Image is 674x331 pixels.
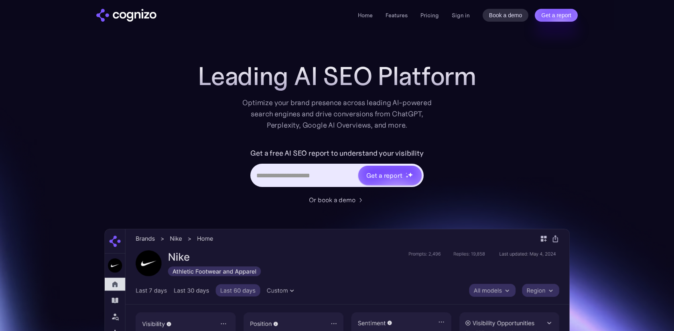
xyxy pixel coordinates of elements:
div: Get a report [366,171,402,180]
div: Optimize your brand presence across leading AI-powered search engines and drive conversions from ... [238,97,436,131]
div: Or book a demo [309,195,355,205]
img: star [406,173,407,174]
a: Home [358,12,373,19]
a: Get a report [535,9,578,22]
form: Hero URL Input Form [250,147,423,191]
a: Get a reportstarstarstar [357,165,422,186]
a: Sign in [452,10,470,20]
a: Pricing [420,12,439,19]
a: home [96,9,156,22]
img: star [408,172,413,177]
img: cognizo logo [96,9,156,22]
h1: Leading AI SEO Platform [198,62,476,91]
a: Book a demo [483,9,529,22]
img: star [406,175,408,178]
a: Features [386,12,408,19]
label: Get a free AI SEO report to understand your visibility [250,147,423,160]
a: Or book a demo [309,195,365,205]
